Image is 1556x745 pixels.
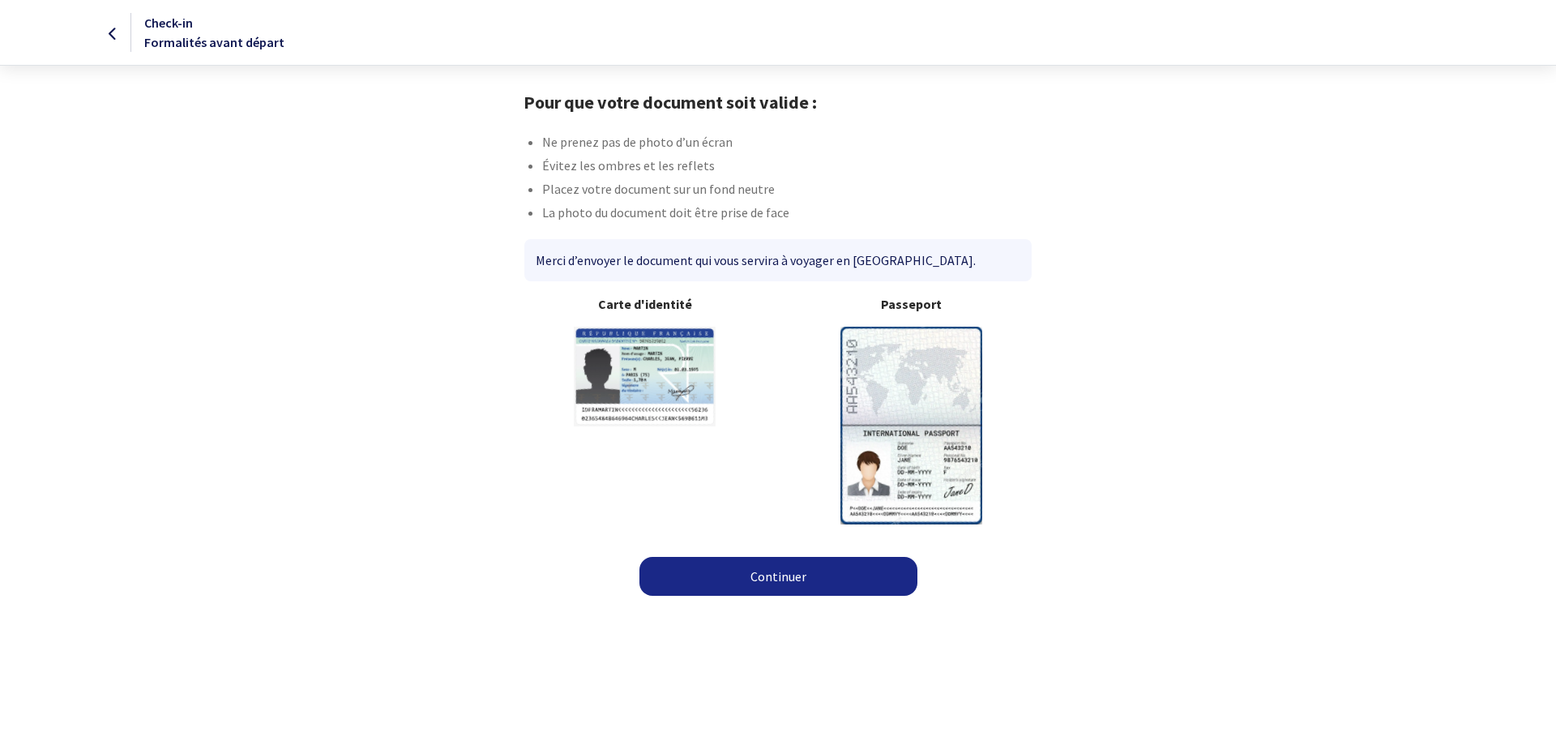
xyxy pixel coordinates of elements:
li: La photo du document doit être prise de face [542,203,1032,226]
li: Ne prenez pas de photo d’un écran [542,132,1032,156]
h1: Pour que votre document soit valide : [524,92,1032,113]
span: Check-in Formalités avant départ [144,15,284,50]
b: Carte d'identité [524,294,765,314]
b: Passeport [791,294,1032,314]
div: Merci d’envoyer le document qui vous servira à voyager en [GEOGRAPHIC_DATA]. [524,239,1031,281]
img: illuCNI.svg [574,327,716,426]
li: Évitez les ombres et les reflets [542,156,1032,179]
img: illuPasseport.svg [840,327,982,524]
li: Placez votre document sur un fond neutre [542,179,1032,203]
a: Continuer [639,557,917,596]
